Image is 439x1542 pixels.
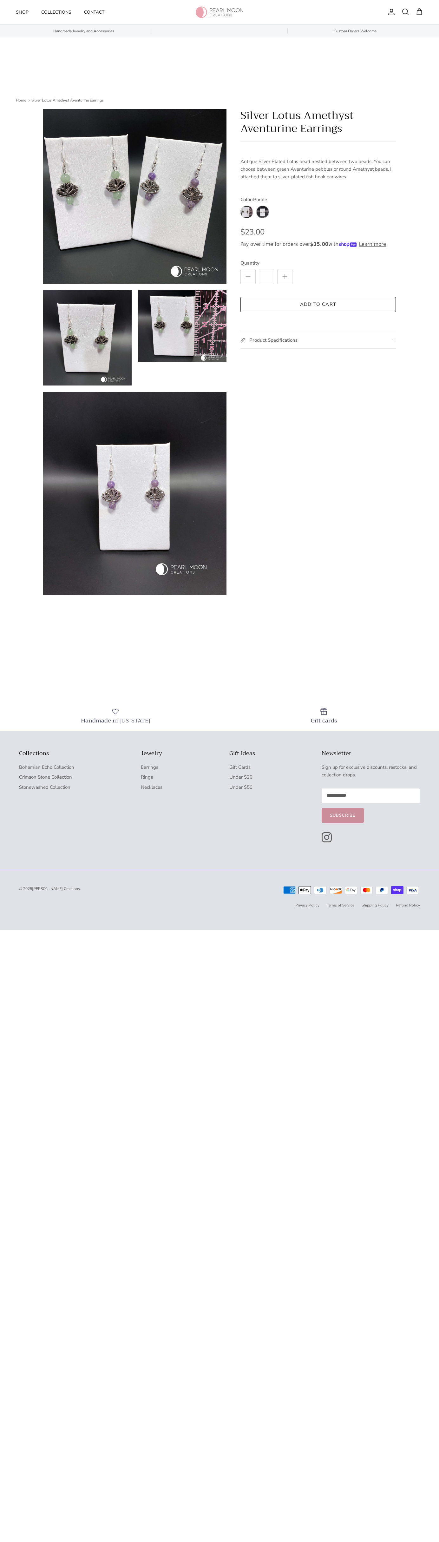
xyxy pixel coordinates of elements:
a: Home [16,97,26,102]
label: Quantity [240,260,396,267]
a: Necklaces [141,784,162,790]
a: Shop [10,2,34,23]
div: Handmade in [US_STATE] [16,717,215,724]
div: Secondary [134,750,169,848]
div: Secondary [223,750,261,848]
span: Handmade Jewelry and Accessories [22,29,145,34]
legend: Color: [240,196,267,203]
div: Newsletter [322,750,420,757]
img: Silver Lotus Amethyst Aventurine Earrings - Pearl Moon Creations [43,109,226,284]
span: Product Specifications [249,337,298,344]
a: Shipping Policy [362,903,389,908]
span: $23.00 [240,227,265,237]
input: Quantity [259,269,274,284]
img: Silver Lotus Amethyst Aventurine Earrings - Pearl Moon Creations [138,290,226,362]
a: Gift Cards [229,764,251,770]
button: Add to cart [240,297,396,312]
span: © 2025 . [19,886,81,891]
div: Secondary [13,750,81,848]
a: Increase quantity [277,269,292,284]
a: Bohemian Echo Collection [19,764,74,770]
a: Collections [36,2,77,23]
img: Silver Lotus Amethyst Aventurine Earrings - Pearl Moon Creations [43,392,226,595]
a: Silver Lotus Amethyst Aventurine Earrings [31,97,104,102]
img: Pearl Moon Creations [196,6,243,18]
div: Collections [19,750,74,757]
span: Purple [253,196,267,203]
input: Email [322,788,420,803]
div: Jewelry [141,750,162,757]
a: Terms of Service [327,903,354,908]
a: [PERSON_NAME] Creations [32,886,80,891]
div: Gift Ideas [229,750,255,757]
a: Account [385,8,395,16]
img: Silver Lotus Amethyst Aventurine Earrings - Pearl Moon Creations [43,290,132,385]
p: Antique Silver Plated Lotus bead nestled between two beads. You can choose between green Aventuri... [240,158,396,181]
summary: Product Specifications [240,332,396,348]
a: Under $50 [229,784,252,790]
a: Contact [78,2,110,23]
a: Privacy Policy [295,903,319,908]
nav: Breadcrumbs [16,97,423,103]
a: Custom Orders Welcome [287,29,423,34]
h1: Silver Lotus Amethyst Aventurine Earrings [240,109,396,135]
a: Under $20 [229,774,252,780]
ul: Secondary [279,903,423,911]
a: Stonewashed Collection [19,784,70,790]
p: Sign up for exclusive discounts, restocks, and collection drops. [322,763,420,779]
button: Subscribe [322,808,364,823]
a: Decrease quantity [240,269,256,284]
span: Custom Orders Welcome [294,29,417,34]
a: Rings [141,774,153,780]
a: Refund Policy [396,903,420,908]
div: Gift cards [224,717,423,724]
a: Earrings [141,764,158,770]
a: Gift cards [224,707,423,724]
a: Crimson Stone Collection [19,774,72,780]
